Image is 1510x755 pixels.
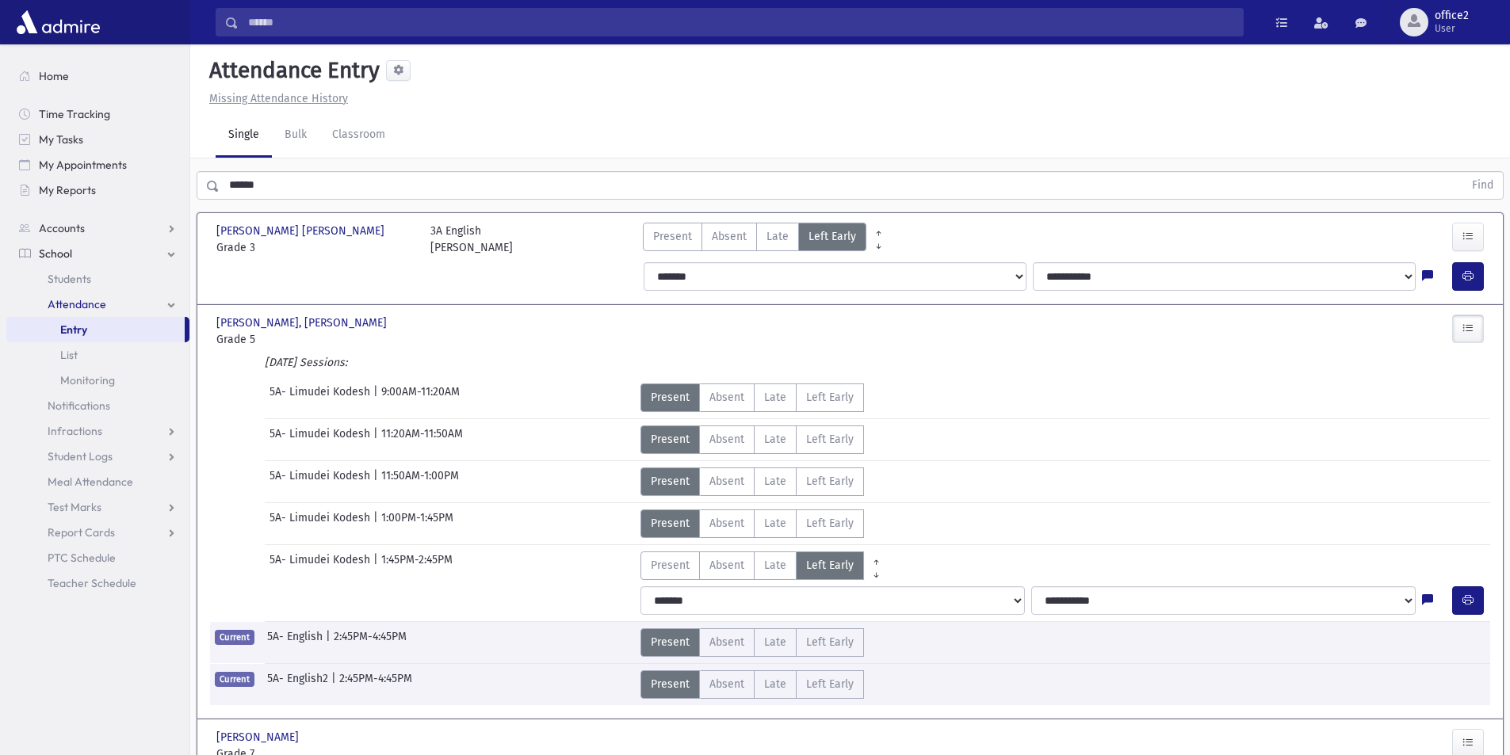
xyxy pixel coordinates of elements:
[640,383,864,412] div: AttTypes
[6,317,185,342] a: Entry
[651,557,690,574] span: Present
[764,634,786,650] span: Late
[39,246,72,261] span: School
[265,356,347,369] i: [DATE] Sessions:
[764,515,786,532] span: Late
[1435,22,1469,35] span: User
[653,228,692,245] span: Present
[373,383,381,412] span: |
[1435,10,1469,22] span: office2
[709,431,744,448] span: Absent
[6,393,189,418] a: Notifications
[209,92,348,105] u: Missing Attendance History
[709,634,744,650] span: Absent
[270,425,373,454] span: 5A- Limudei Kodesh
[39,69,69,83] span: Home
[6,494,189,520] a: Test Marks
[1462,172,1503,199] button: Find
[6,63,189,89] a: Home
[6,444,189,469] a: Student Logs
[216,729,302,745] span: [PERSON_NAME]
[381,383,460,412] span: 9:00AM-11:20AM
[373,467,381,496] span: |
[48,424,102,438] span: Infractions
[203,57,380,84] h5: Attendance Entry
[764,473,786,490] span: Late
[709,557,744,574] span: Absent
[6,368,189,393] a: Monitoring
[373,551,381,580] span: |
[809,228,856,245] span: Left Early
[643,223,866,256] div: AttTypes
[39,132,83,147] span: My Tasks
[709,473,744,490] span: Absent
[48,576,136,590] span: Teacher Schedule
[712,228,747,245] span: Absent
[764,557,786,574] span: Late
[270,467,373,496] span: 5A- Limudei Kodesh
[48,297,106,311] span: Attendance
[216,315,390,331] span: [PERSON_NAME], [PERSON_NAME]
[764,676,786,692] span: Late
[651,676,690,692] span: Present
[215,630,254,645] span: Current
[215,672,254,687] span: Current
[640,509,864,538] div: AttTypes
[48,449,113,463] span: Student Logs
[640,670,864,699] div: AttTypes
[267,670,331,699] span: 5A- English2
[709,389,744,406] span: Absent
[6,342,189,368] a: List
[381,509,453,538] span: 1:00PM-1:45PM
[6,101,189,127] a: Time Tracking
[764,431,786,448] span: Late
[39,183,96,197] span: My Reports
[60,373,115,387] span: Monitoring
[6,152,189,177] a: My Appointments
[216,331,415,348] span: Grade 5
[270,551,373,580] span: 5A- Limudei Kodesh
[6,127,189,152] a: My Tasks
[806,473,854,490] span: Left Early
[806,676,854,692] span: Left Early
[216,223,388,239] span: [PERSON_NAME] [PERSON_NAME]
[339,670,412,699] span: 2:45PM-4:45PM
[381,551,453,580] span: 1:45PM-2:45PM
[709,676,744,692] span: Absent
[6,520,189,545] a: Report Cards
[272,113,319,158] a: Bulk
[806,389,854,406] span: Left Early
[270,383,373,412] span: 5A- Limudei Kodesh
[331,670,339,699] span: |
[6,545,189,570] a: PTC Schedule
[651,515,690,532] span: Present
[640,467,864,496] div: AttTypes
[48,500,101,514] span: Test Marks
[48,272,91,286] span: Students
[326,628,334,657] span: |
[6,241,189,266] a: School
[267,628,326,657] span: 5A- English
[39,158,127,172] span: My Appointments
[373,425,381,454] span: |
[6,215,189,241] a: Accounts
[430,223,513,256] div: 3A English [PERSON_NAME]
[48,475,133,489] span: Meal Attendance
[651,473,690,490] span: Present
[6,177,189,203] a: My Reports
[48,525,115,540] span: Report Cards
[640,551,889,580] div: AttTypes
[203,92,348,105] a: Missing Attendance History
[39,107,110,121] span: Time Tracking
[640,425,864,454] div: AttTypes
[48,551,116,565] span: PTC Schedule
[60,322,87,337] span: Entry
[13,6,104,38] img: AdmirePro
[334,628,407,657] span: 2:45PM-4:45PM
[806,557,854,574] span: Left Early
[381,425,463,454] span: 11:20AM-11:50AM
[640,628,864,657] div: AttTypes
[651,431,690,448] span: Present
[270,509,373,538] span: 5A- Limudei Kodesh
[381,467,459,496] span: 11:50AM-1:00PM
